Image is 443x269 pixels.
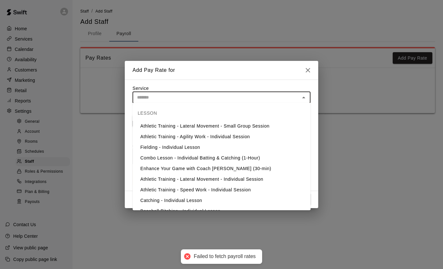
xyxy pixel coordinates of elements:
div: LESSON [133,105,310,121]
li: Athletic Training - Lateral Movement - Individual Session [133,174,310,185]
li: Athletic Training - Speed Work - Individual Session [133,185,310,195]
li: Athletic Training - Agility Work - Individual Session [133,131,310,142]
li: Enhance Your Game with Coach [PERSON_NAME] (30-min) [133,163,310,174]
li: Combo Lesson - Individual Batting & Catching (1-Hour) [133,153,310,163]
h2: Add Pay Rate for [125,61,183,80]
li: Athletic Training - Lateral Movement - Small Group Session [133,121,310,131]
li: Catching - Individual Lesson [133,195,310,206]
div: Failed to fetch payroll rates [194,253,256,260]
button: Close [299,93,308,102]
li: Baseball Pitching - Individual Lesson [133,206,310,216]
label: Service [133,86,149,91]
li: Fielding - Individual Lesson [133,142,310,153]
